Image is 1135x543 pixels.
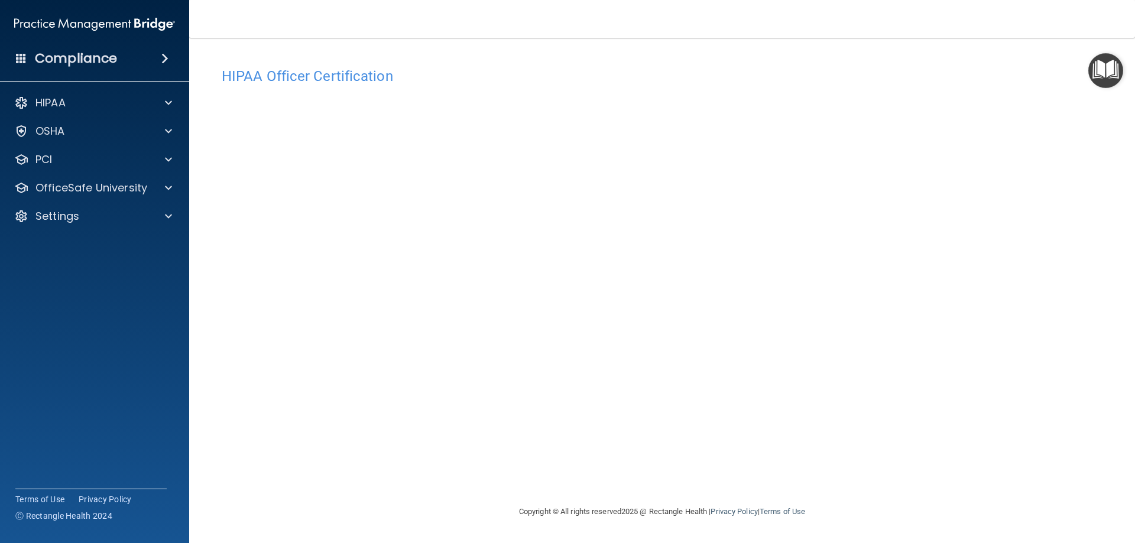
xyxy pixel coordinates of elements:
a: Terms of Use [760,507,805,516]
a: Settings [14,209,172,223]
a: Privacy Policy [711,507,757,516]
a: Terms of Use [15,493,64,505]
p: PCI [35,152,52,167]
p: HIPAA [35,96,66,110]
h4: Compliance [35,50,117,67]
div: Copyright © All rights reserved 2025 @ Rectangle Health | | [446,493,878,531]
iframe: Drift Widget Chat Controller [930,459,1121,506]
a: OSHA [14,124,172,138]
span: Ⓒ Rectangle Health 2024 [15,510,112,522]
iframe: hipaa-training [222,90,1102,474]
h4: HIPAA Officer Certification [222,69,1102,84]
p: Settings [35,209,79,223]
img: PMB logo [14,12,175,36]
p: OfficeSafe University [35,181,147,195]
a: PCI [14,152,172,167]
a: OfficeSafe University [14,181,172,195]
button: Open Resource Center [1088,53,1123,88]
a: HIPAA [14,96,172,110]
p: OSHA [35,124,65,138]
a: Privacy Policy [79,493,132,505]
